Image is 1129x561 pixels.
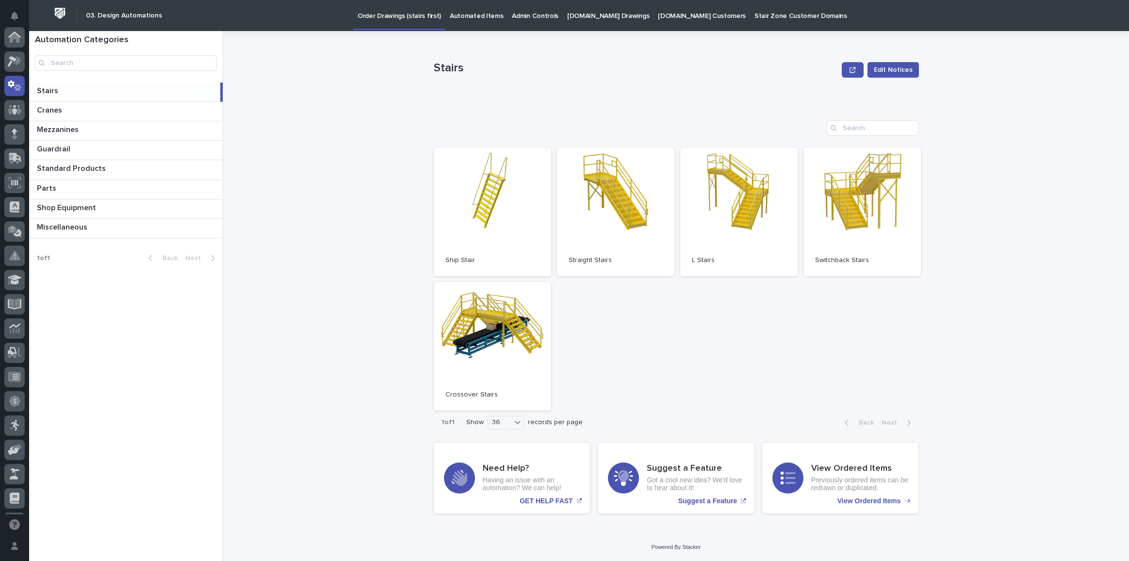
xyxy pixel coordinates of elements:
[37,143,72,154] p: Guardrail
[434,282,551,411] a: Crossover Stairs
[528,418,583,427] p: records per page
[185,255,207,262] span: Next
[882,419,903,426] span: Next
[445,256,540,264] p: Ship Stair
[29,180,223,199] a: PartsParts
[434,148,551,276] a: Ship Stair
[37,104,64,115] p: Cranes
[29,160,223,180] a: Standard ProductsStandard Products
[647,476,744,493] p: Got a cool new idea? We'd love to hear about it!
[520,497,573,505] p: GET HELP FAST
[811,463,909,474] h3: View Ordered Items
[874,65,913,75] span: Edit Notices
[867,62,919,78] button: Edit Notices
[181,254,223,263] button: Next
[37,123,81,134] p: Mezzanines
[680,148,798,276] a: L Stairs
[86,12,162,20] h2: 03. Design Automations
[434,61,838,75] p: Stairs
[35,35,217,46] h1: Automation Categories
[853,419,874,426] span: Back
[598,443,754,513] a: Suggest a Feature
[51,4,69,22] img: Workspace Logo
[483,463,580,474] h3: Need Help?
[141,254,181,263] button: Back
[878,418,919,427] button: Next
[35,55,217,71] input: Search
[569,256,663,264] p: Straight Stairs
[678,497,737,505] p: Suggest a Feature
[12,12,25,27] div: Notifications
[29,82,223,102] a: StairsStairs
[434,443,590,513] a: GET HELP FAST
[37,162,108,173] p: Standard Products
[762,443,919,513] a: View Ordered Items
[29,141,223,160] a: GuardrailGuardrail
[466,418,484,427] p: Show
[488,417,511,428] div: 36
[647,463,744,474] h3: Suggest a Feature
[815,256,909,264] p: Switchback Stairs
[37,221,89,232] p: Miscellaneous
[811,476,909,493] p: Previously ordered items can be redrawn or duplicated.
[803,148,921,276] a: Switchback Stairs
[29,102,223,121] a: CranesCranes
[29,247,58,270] p: 1 of 1
[445,391,540,399] p: Crossover Stairs
[837,418,878,427] button: Back
[652,544,701,550] a: Powered By Stacker
[37,201,98,213] p: Shop Equipment
[29,199,223,219] a: Shop EquipmentShop Equipment
[29,219,223,238] a: MiscellaneousMiscellaneous
[837,497,900,505] p: View Ordered Items
[4,6,25,26] button: Notifications
[157,255,178,262] span: Back
[483,476,580,493] p: Having an issue with an automation? We can help!
[29,121,223,141] a: MezzaninesMezzanines
[827,120,919,136] input: Search
[434,411,462,434] p: 1 of 1
[37,182,58,193] p: Parts
[692,256,786,264] p: L Stairs
[4,514,25,535] button: Open support chat
[557,148,674,276] a: Straight Stairs
[37,84,60,96] p: Stairs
